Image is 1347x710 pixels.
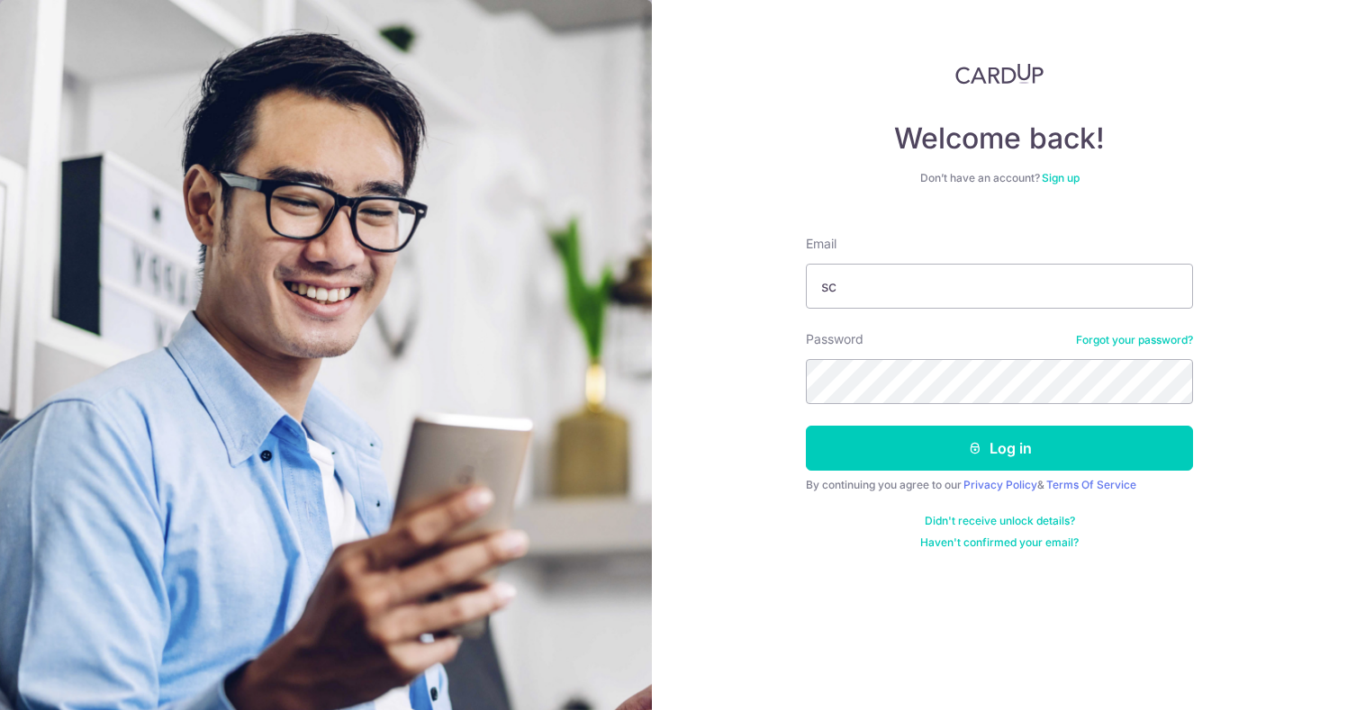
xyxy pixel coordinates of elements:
[806,235,836,253] label: Email
[806,121,1193,157] h4: Welcome back!
[806,478,1193,492] div: By continuing you agree to our &
[963,478,1037,491] a: Privacy Policy
[806,426,1193,471] button: Log in
[806,264,1193,309] input: Enter your Email
[806,330,863,348] label: Password
[920,535,1079,550] a: Haven't confirmed your email?
[1076,333,1193,347] a: Forgot your password?
[806,171,1193,185] div: Don’t have an account?
[925,514,1075,528] a: Didn't receive unlock details?
[955,63,1044,85] img: CardUp Logo
[1046,478,1136,491] a: Terms Of Service
[1042,171,1080,184] a: Sign up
